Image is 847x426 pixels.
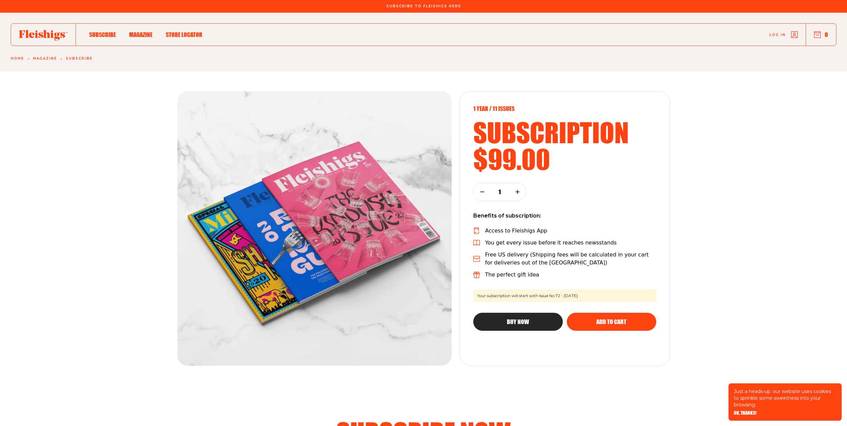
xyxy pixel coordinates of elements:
h2: subscription [473,119,656,146]
p: 1 year / 11 Issues [473,105,656,112]
a: Magazine [129,30,152,39]
img: magazines [177,91,452,366]
a: Subscribe [66,57,93,61]
h2: $99.00 [473,146,656,172]
p: Just a heads-up: our website uses cookies to sprinkle some sweetness into your browsing. [734,388,836,408]
p: Access to Fleishigs App [485,227,547,235]
a: Magazine [33,57,57,61]
p: You get every issue before it reaches newsstands [485,239,617,247]
a: Home [11,57,24,61]
button: OK, THANKS! [734,411,756,415]
span: Subscribe [89,31,116,38]
a: Subscribe [89,30,116,39]
a: Log in [769,31,798,38]
span: Log in [769,32,786,37]
button: Add to cart [567,313,656,331]
button: 0 [814,31,828,38]
span: Add to cart [596,319,626,325]
span: Magazine [129,31,152,38]
a: Subscribe To Fleishigs Here [385,4,462,8]
p: Benefits of subscription: [473,212,656,220]
span: Subscribe To Fleishigs Here [386,4,461,8]
span: Your subscription will start with Issue No 72 - [DATE] [473,289,656,302]
span: Buy Now [507,319,529,325]
p: 1 [496,188,504,196]
p: Free US delivery (Shipping fees will be calculated in your cart for deliveries out of the [GEOGRA... [485,251,656,267]
p: The perfect gift idea [485,271,539,279]
button: Buy Now [473,313,563,331]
